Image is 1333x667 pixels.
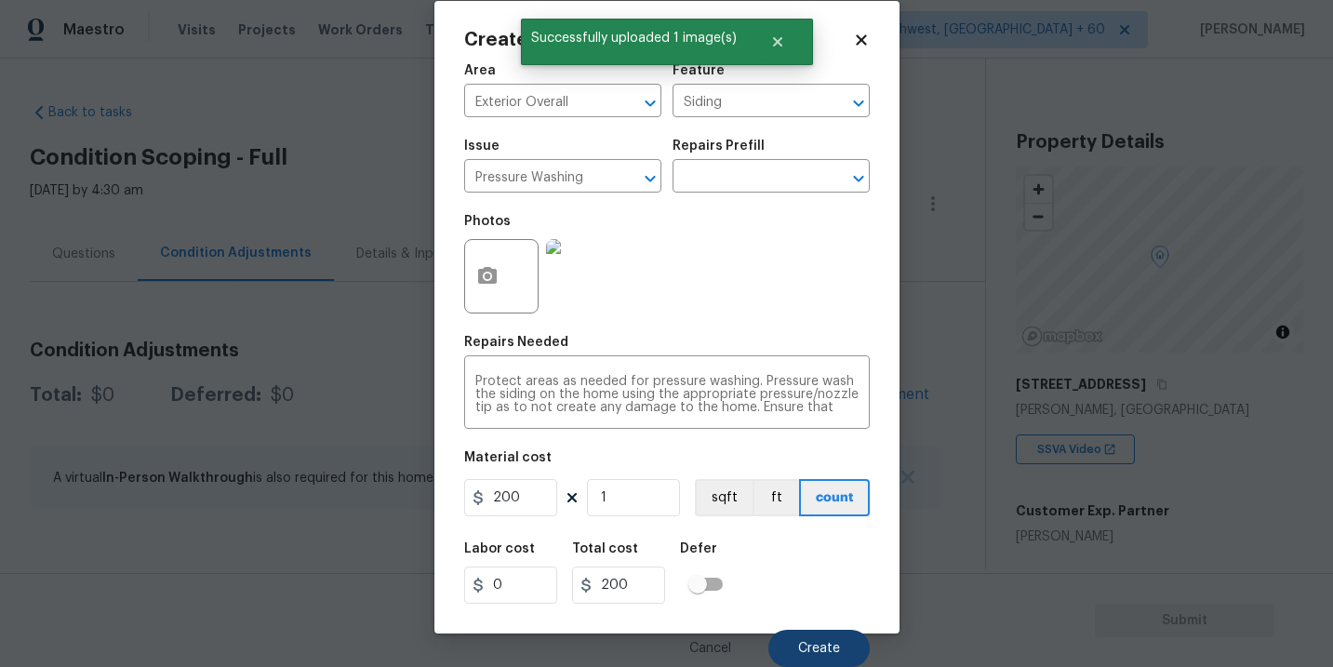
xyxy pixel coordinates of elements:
button: Close [747,23,808,60]
button: count [799,479,870,516]
h5: Material cost [464,451,552,464]
button: Open [846,166,872,192]
h5: Repairs Prefill [673,140,765,153]
button: Open [846,90,872,116]
span: Successfully uploaded 1 image(s) [521,19,747,58]
textarea: Protect areas as needed for pressure washing. Pressure wash the siding on the home using the appr... [475,375,859,414]
h5: Repairs Needed [464,336,568,349]
span: Cancel [689,642,731,656]
h5: Issue [464,140,500,153]
button: Open [637,166,663,192]
button: Create [768,630,870,667]
button: ft [753,479,799,516]
h5: Feature [673,64,725,77]
h2: Create Condition Adjustment [464,31,853,49]
h5: Labor cost [464,542,535,555]
h5: Photos [464,215,511,228]
button: Cancel [660,630,761,667]
button: Open [637,90,663,116]
span: Create [798,642,840,656]
h5: Area [464,64,496,77]
button: sqft [695,479,753,516]
h5: Total cost [572,542,638,555]
h5: Defer [680,542,717,555]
